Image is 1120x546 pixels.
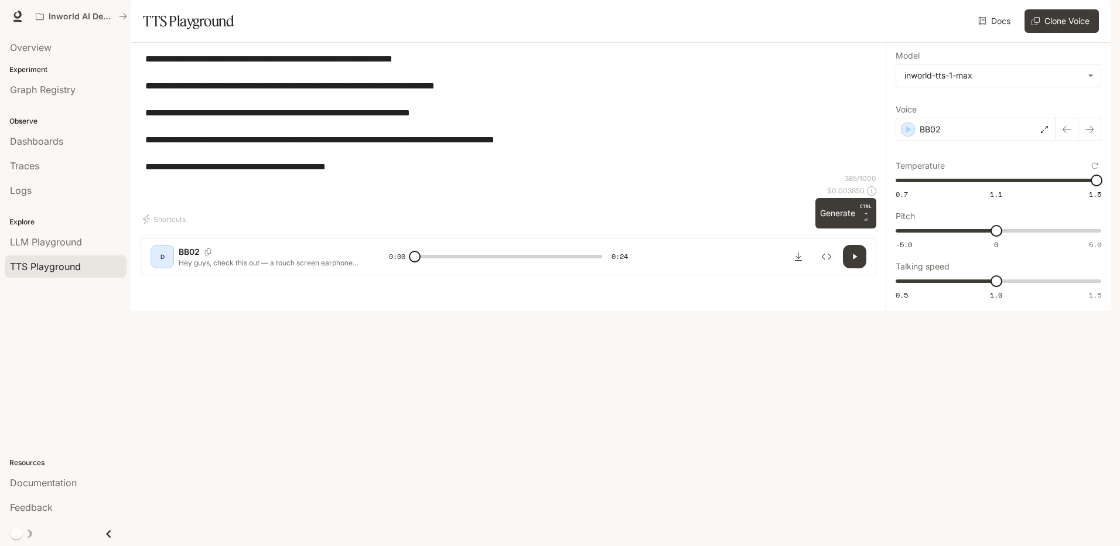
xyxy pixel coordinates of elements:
[153,247,172,266] div: D
[49,12,114,22] p: Inworld AI Demos
[787,245,810,268] button: Download audio
[896,212,915,220] p: Pitch
[141,210,190,228] button: Shortcuts
[896,162,945,170] p: Temperature
[896,189,908,199] span: 0.7
[860,203,872,224] p: ⏎
[143,9,234,33] h1: TTS Playground
[896,290,908,300] span: 0.5
[815,198,876,228] button: GenerateCTRL +⏎
[200,248,216,255] button: Copy Voice ID
[896,52,920,60] p: Model
[896,240,912,250] span: -5.0
[1025,9,1099,33] button: Clone Voice
[815,245,838,268] button: Inspect
[904,70,1082,81] div: inworld-tts-1-max
[994,240,998,250] span: 0
[389,251,405,262] span: 0:00
[896,105,917,114] p: Voice
[896,262,950,271] p: Talking speed
[1089,290,1101,300] span: 1.5
[612,251,628,262] span: 0:24
[896,64,1101,87] div: inworld-tts-1-max
[30,5,132,28] button: All workspaces
[976,9,1015,33] a: Docs
[990,189,1002,199] span: 1.1
[1089,189,1101,199] span: 1.5
[1089,240,1101,250] span: 5.0
[179,246,200,258] p: BB02
[179,258,361,268] p: Hey guys, check this out — a touch screen earphone case! Seriously, you can open it just like Air...
[860,203,872,217] p: CTRL +
[920,124,941,135] p: BB02
[990,290,1002,300] span: 1.0
[1088,159,1101,172] button: Reset to default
